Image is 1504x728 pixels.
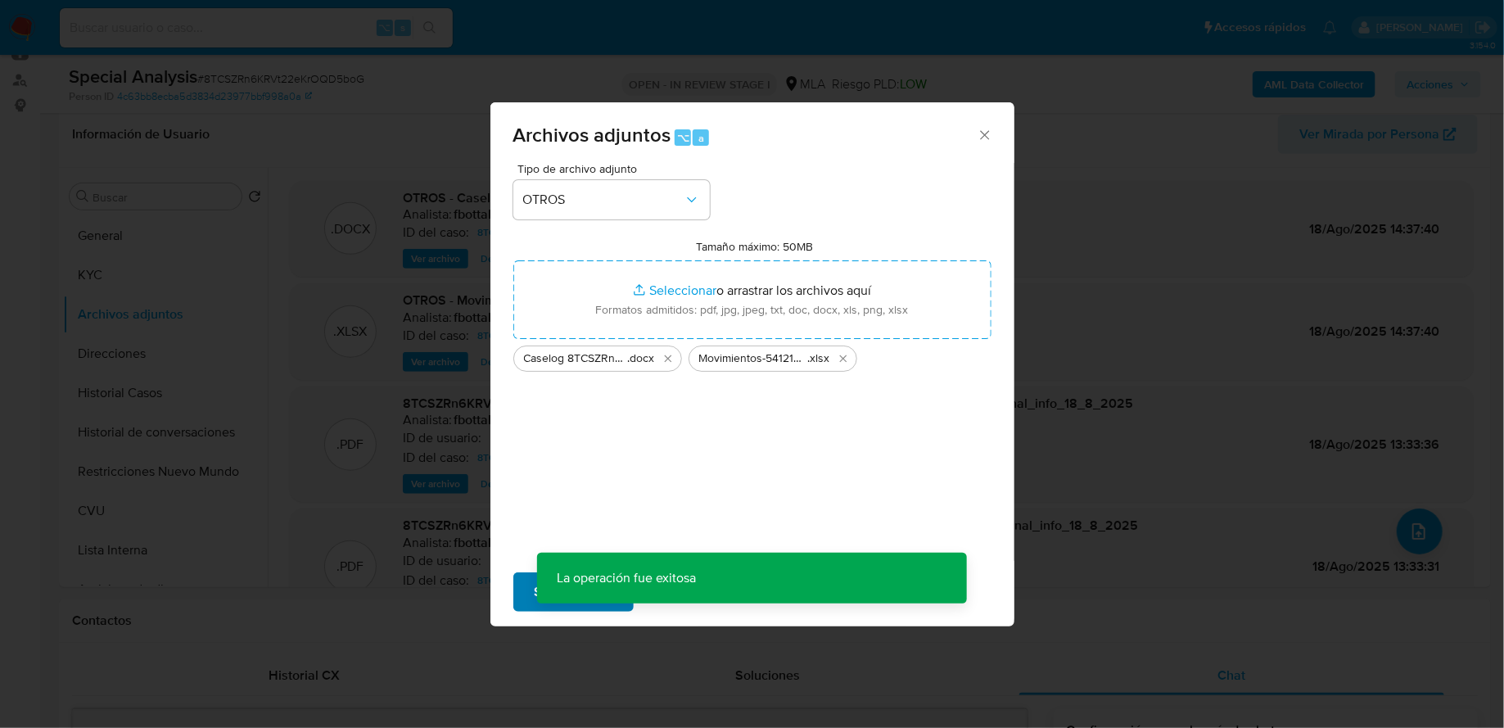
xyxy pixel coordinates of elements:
[677,130,689,146] span: ⌥
[977,127,991,142] button: Cerrar
[628,350,655,367] span: .docx
[523,192,684,208] span: OTROS
[698,130,704,146] span: a
[699,350,808,367] span: Movimientos-541212062
[513,120,671,149] span: Archivos adjuntos
[808,350,830,367] span: .xlsx
[513,339,991,372] ul: Archivos seleccionados
[537,553,716,604] p: La operación fue exitosa
[513,572,634,612] button: Subir archivo
[696,239,813,254] label: Tamaño máximo: 50MB
[658,349,678,369] button: Eliminar Caselog 8TCSZRn6KRVt22eKrOQD5boG_2025_08_11_16_44_05.docx
[535,574,612,610] span: Subir archivo
[513,180,710,219] button: OTROS
[833,349,853,369] button: Eliminar Movimientos-541212062.xlsx
[662,574,715,610] span: Cancelar
[524,350,628,367] span: Caselog 8TCSZRn6KRVt22eKrOQD5boG_2025_08_11_16_44_05
[517,163,714,174] span: Tipo de archivo adjunto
